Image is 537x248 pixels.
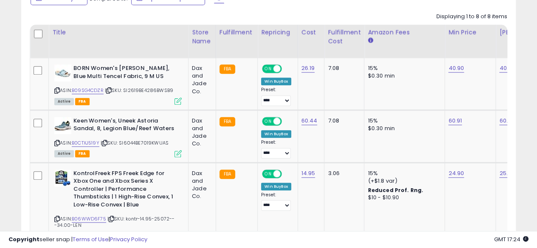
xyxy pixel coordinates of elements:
a: 14.95 [301,169,315,178]
div: Dax and Jade Co. [192,170,209,201]
span: FBA [75,150,90,157]
a: B06WWD6F75 [72,215,106,223]
div: seller snap | | [8,236,147,244]
div: Preset: [261,192,291,211]
div: Store Name [192,28,212,46]
small: FBA [219,170,235,179]
div: Title [52,28,185,37]
div: Win BuyBox [261,183,291,190]
small: FBA [219,64,235,74]
span: All listings currently available for purchase on Amazon [54,98,74,105]
div: $0.30 min [368,125,438,132]
a: Terms of Use [73,235,109,243]
div: $10 - $10.90 [368,194,438,201]
div: 7.08 [328,117,357,125]
div: 7.08 [328,64,357,72]
div: 3.06 [328,170,357,177]
div: Repricing [261,28,294,37]
span: ON [263,117,273,125]
span: ON [263,170,273,177]
span: | SKU: kontr-14.95-25072---34.00-LEN [54,215,174,228]
span: | SKU: SI6044BE7019KWUAS [101,139,169,146]
small: Amazon Fees. [368,37,373,45]
div: Preset: [261,139,291,159]
div: 15% [368,117,438,125]
a: 60.92 [499,117,515,125]
div: $0.30 min [368,72,438,80]
div: 15% [368,170,438,177]
a: 24.90 [448,169,464,178]
img: 41um1DkUb3L._SL40_.jpg [54,64,71,81]
div: Min Price [448,28,492,37]
span: | SKU: SI2619BE4286BWSB9 [105,87,173,94]
div: Displaying 1 to 8 of 8 items [436,13,507,21]
div: ASIN: [54,64,182,104]
a: 25.25 [499,169,515,178]
span: OFF [281,65,294,72]
div: Dax and Jade Co. [192,117,209,148]
a: 40.90 [448,64,464,72]
span: 2025-09-17 17:24 GMT [494,235,529,243]
img: 41ZP88wID7L._SL40_.jpg [54,117,71,134]
div: Win BuyBox [261,130,291,138]
div: Amazon Fees [368,28,441,37]
a: Privacy Policy [110,235,147,243]
span: ON [263,65,273,72]
span: OFF [281,117,294,125]
a: 60.44 [301,117,318,125]
div: (+$1.8 var) [368,177,438,185]
div: Preset: [261,87,291,106]
small: FBA [219,117,235,126]
div: ASIN: [54,117,182,156]
div: Win BuyBox [261,78,291,85]
div: Dax and Jade Co. [192,64,209,95]
b: BORN Women's [PERSON_NAME], Blue Multi Tencel Fabric, 9 M US [73,64,177,82]
img: 512tz0VrcHL._SL40_.jpg [54,170,71,187]
span: All listings currently available for purchase on Amazon [54,150,74,157]
strong: Copyright [8,235,39,243]
div: 15% [368,64,438,72]
span: FBA [75,98,90,105]
b: Keen Women's, Uneek Astoria Sandal, 8, Legion Blue/Reef Waters [73,117,177,135]
a: 40.98 [499,64,515,72]
div: Fulfillment Cost [328,28,360,46]
a: B09SG4CDZR [72,87,104,94]
div: Fulfillment [219,28,254,37]
a: 26.19 [301,64,315,72]
b: KontrolFreek FPS Freek Edge for Xbox One and Xbox Series X Controller | Performance Thumbsticks |... [73,170,177,211]
b: Reduced Prof. Rng. [368,187,423,194]
a: 60.91 [448,117,462,125]
a: B0CTXJ519Y [72,139,99,147]
span: OFF [281,170,294,177]
div: Cost [301,28,321,37]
